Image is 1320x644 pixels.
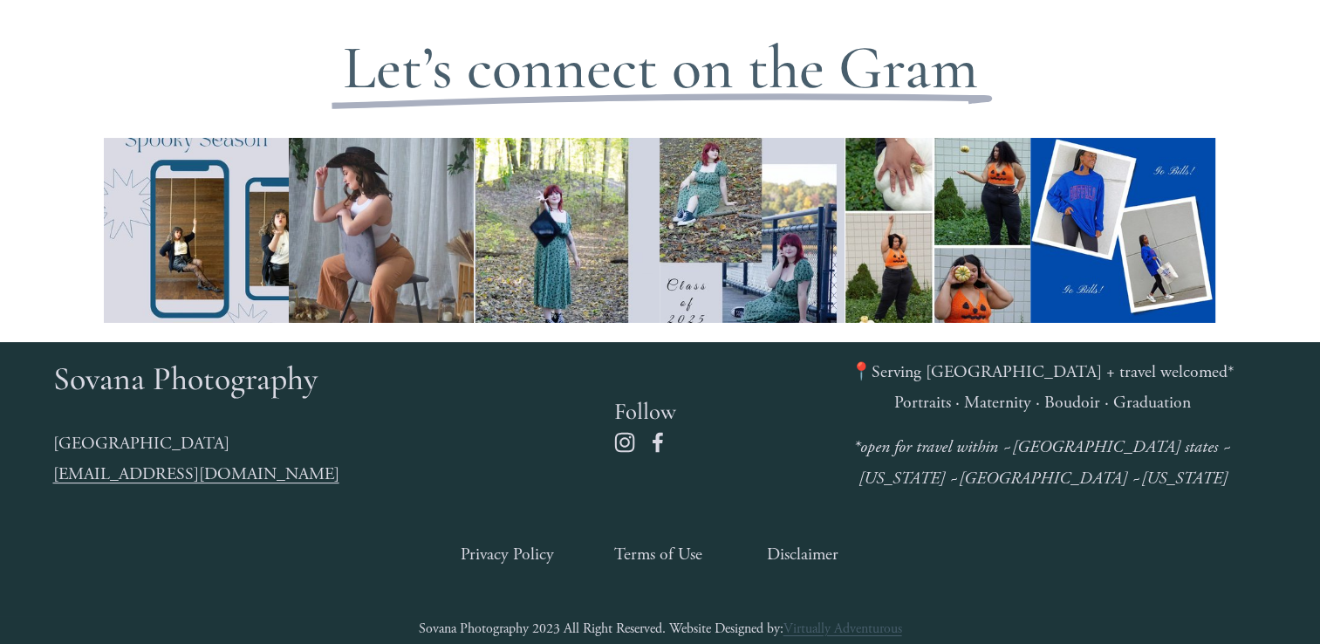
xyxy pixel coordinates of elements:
em: *open for travel within ~[GEOGRAPHIC_DATA] states ~[US_STATE] ~[GEOGRAPHIC_DATA] ~[US_STATE] [853,436,1232,489]
a: Instagram [614,432,635,453]
p: 📍Serving [GEOGRAPHIC_DATA] + travel welcomed* Portraits · Maternity · Boudoir · Graduation [817,357,1267,419]
a: [EMAIL_ADDRESS][DOMAIN_NAME] [53,459,339,490]
span: Let’s connect on the Gram [343,31,978,105]
a: Virtually Adventurous [783,617,901,642]
h4: Follow [614,396,707,428]
span: [EMAIL_ADDRESS][DOMAIN_NAME] [53,463,339,485]
img: Go Bills! Model: @grace.evans522 Designer: @daisy.maecollective Jewelry: @simply.crated Stylist: ... [1030,138,1215,323]
img: Model: @sade.shanaye96 Designer: Spirit &amp; Thread Jewelry: @plume.creations Stylist: @master.o... [845,138,1030,323]
h3: Sovana Photography [53,357,503,401]
p: Sovana Photography 2023 All Right Reserved. Website Designed by: [410,617,911,642]
img: It's the final year for this beauty! #rochesternyphotographer #rochesterportraitphotographer #Gra... [475,114,660,346]
img: Love this lady! So happy I got to capture your beauty! #rochesterportraitphotographer #portraitph... [289,138,474,323]
a: Facebook [647,432,668,453]
p: [GEOGRAPHIC_DATA] [53,428,503,490]
a: Privacy Policy [461,539,604,570]
img: Another awesome grad session in the books #rochesterportraitphotographer #GradPhotos #seniorportr... [660,114,845,346]
img: Model: @jennaconsiglio Hair: @Krisandkierst MUA: @kwackytacky Jewelry: @plume.creations Designer:... [104,138,289,323]
a: Disclaimer [767,539,910,570]
a: Terms of Use [614,539,757,570]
